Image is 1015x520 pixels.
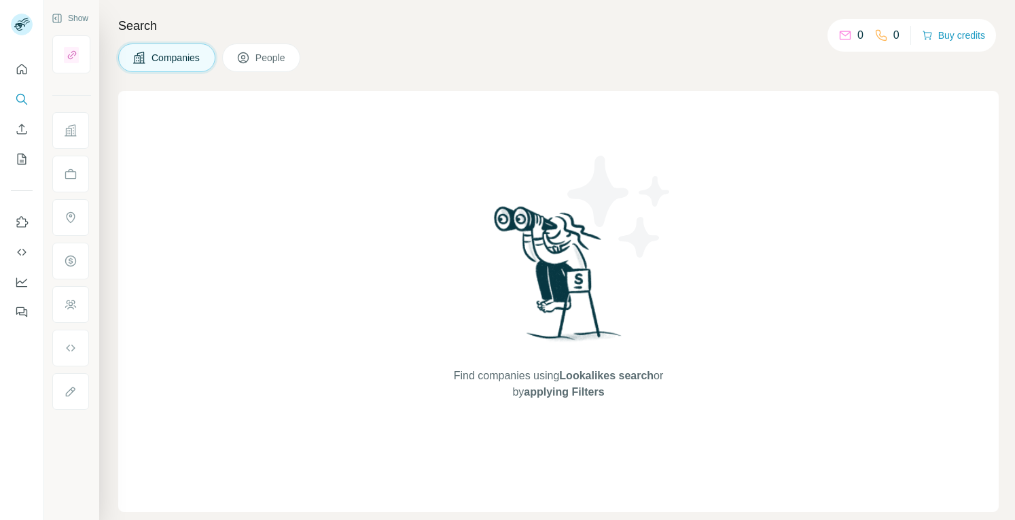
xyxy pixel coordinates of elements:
button: Show [42,8,98,29]
span: Find companies using or by [450,368,667,400]
p: 0 [893,27,900,44]
span: Lookalikes search [559,370,654,381]
p: 0 [857,27,863,44]
button: Dashboard [11,270,33,294]
span: People [255,51,287,65]
img: Surfe Illustration - Woman searching with binoculars [488,203,629,354]
button: Search [11,87,33,111]
button: Feedback [11,300,33,324]
button: Use Surfe on LinkedIn [11,210,33,235]
button: Quick start [11,57,33,82]
img: Surfe Illustration - Stars [558,145,681,268]
button: My lists [11,147,33,171]
h4: Search [118,16,999,35]
span: applying Filters [524,386,604,398]
button: Use Surfe API [11,240,33,264]
button: Enrich CSV [11,117,33,141]
span: Companies [152,51,201,65]
button: Buy credits [922,26,985,45]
